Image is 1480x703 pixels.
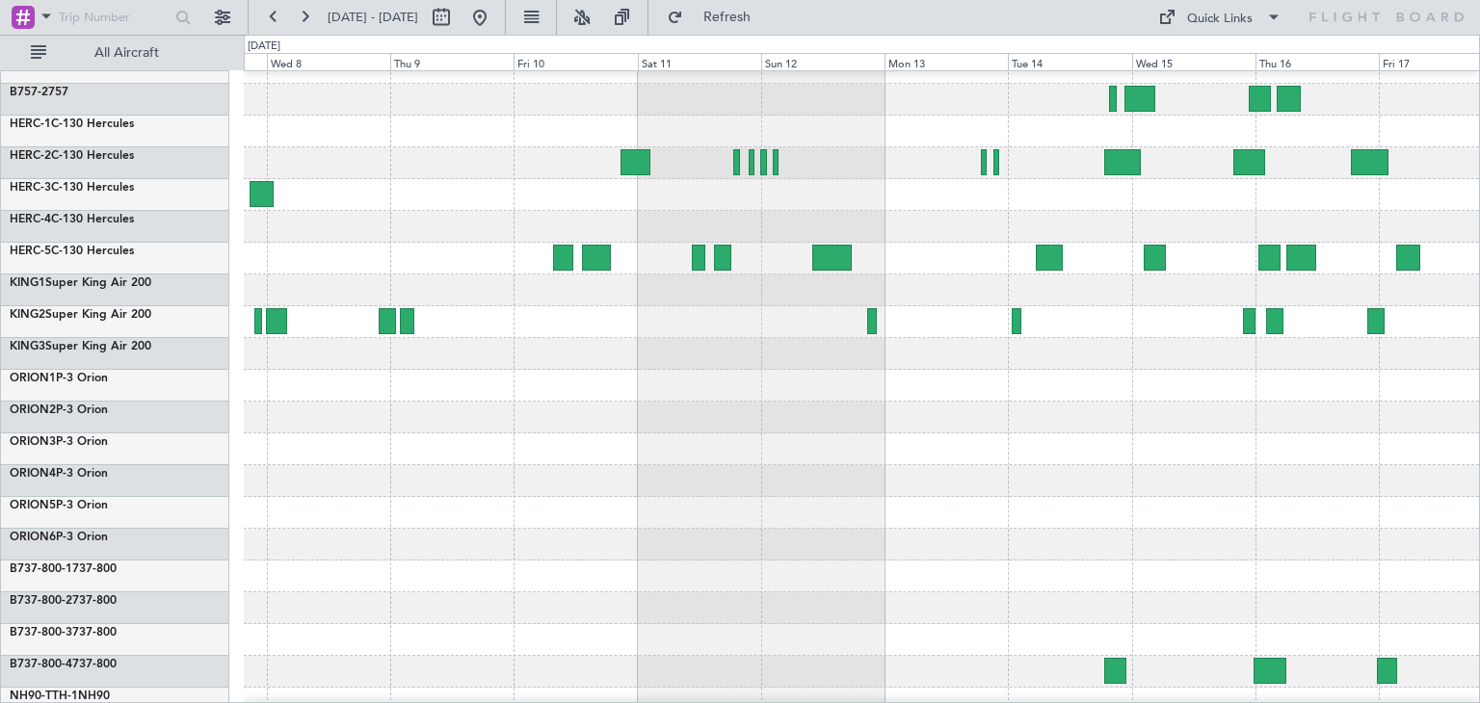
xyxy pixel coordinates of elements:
[1132,53,1255,70] div: Wed 15
[10,118,134,130] a: HERC-1C-130 Hercules
[59,3,170,32] input: Trip Number
[885,53,1008,70] div: Mon 13
[21,38,209,68] button: All Aircraft
[10,277,151,289] a: KING1Super King Air 200
[10,309,45,321] span: KING2
[267,53,390,70] div: Wed 8
[10,214,51,225] span: HERC-4
[248,39,280,55] div: [DATE]
[1255,53,1379,70] div: Thu 16
[10,436,108,448] a: ORION3P-3 Orion
[1008,53,1131,70] div: Tue 14
[328,9,418,26] span: [DATE] - [DATE]
[390,53,514,70] div: Thu 9
[10,595,117,607] a: B737-800-2737-800
[10,468,56,480] span: ORION4
[10,373,56,384] span: ORION1
[10,87,48,98] span: B757-2
[10,563,117,575] a: B737-800-1737-800
[10,404,56,416] span: ORION2
[10,404,108,416] a: ORION2P-3 Orion
[10,277,45,289] span: KING1
[658,2,774,33] button: Refresh
[10,182,51,194] span: HERC-3
[10,468,108,480] a: ORION4P-3 Orion
[514,53,637,70] div: Fri 10
[10,532,56,543] span: ORION6
[10,341,45,352] span: KING3
[10,595,72,607] span: B737-800-2
[1187,10,1253,29] div: Quick Links
[10,214,134,225] a: HERC-4C-130 Hercules
[10,246,51,257] span: HERC-5
[10,563,72,575] span: B737-800-1
[10,532,108,543] a: ORION6P-3 Orion
[10,659,72,670] span: B737-800-4
[10,309,151,321] a: KING2Super King Air 200
[10,246,134,257] a: HERC-5C-130 Hercules
[10,627,72,638] span: B737-800-3
[638,53,761,70] div: Sat 11
[10,182,134,194] a: HERC-3C-130 Hercules
[10,150,134,162] a: HERC-2C-130 Hercules
[10,436,56,448] span: ORION3
[10,341,151,352] a: KING3Super King Air 200
[10,627,117,638] a: B737-800-3737-800
[10,150,51,162] span: HERC-2
[50,46,203,60] span: All Aircraft
[10,500,56,511] span: ORION5
[10,373,108,384] a: ORION1P-3 Orion
[1149,2,1291,33] button: Quick Links
[10,659,117,670] a: B737-800-4737-800
[10,690,110,702] a: NH90-TTH-1NH90
[761,53,885,70] div: Sun 12
[10,500,108,511] a: ORION5P-3 Orion
[687,11,768,24] span: Refresh
[10,118,51,130] span: HERC-1
[10,690,78,702] span: NH90-TTH-1
[10,87,68,98] a: B757-2757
